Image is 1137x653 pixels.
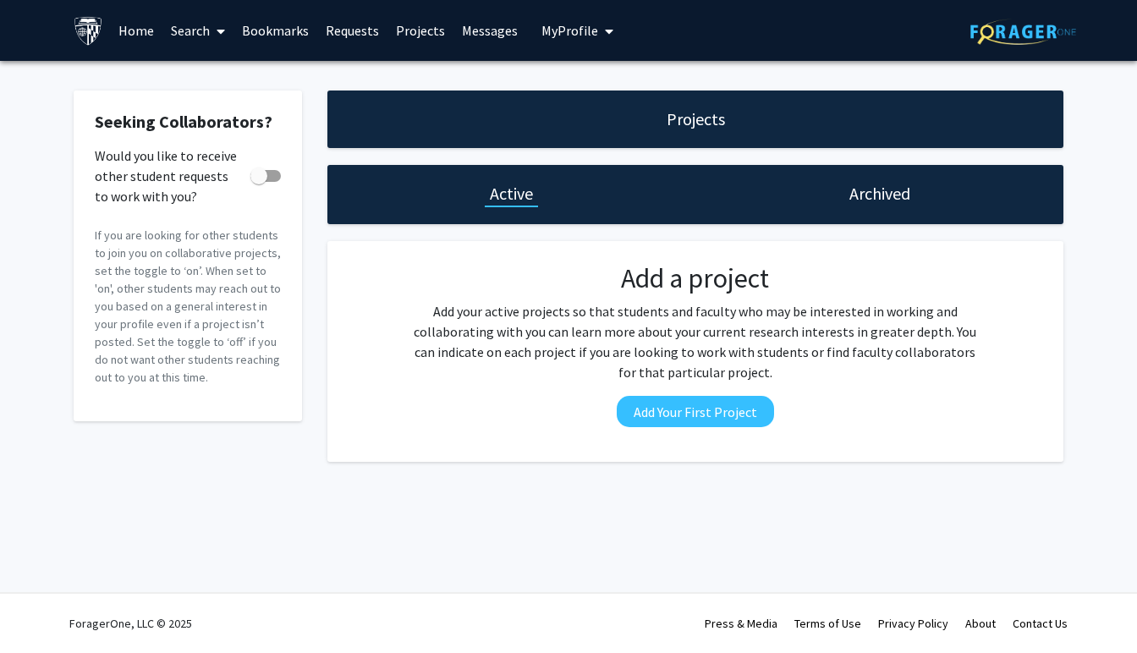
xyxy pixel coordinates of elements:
[794,616,861,631] a: Terms of Use
[95,112,281,132] h2: Seeking Collaborators?
[95,227,281,387] p: If you are looking for other students to join you on collaborative projects, set the toggle to ‘o...
[878,616,948,631] a: Privacy Policy
[74,16,103,46] img: Johns Hopkins University Logo
[849,182,910,206] h1: Archived
[317,1,387,60] a: Requests
[617,396,774,427] button: Add Your First Project
[965,616,996,631] a: About
[95,145,244,206] span: Would you like to receive other student requests to work with you?
[162,1,233,60] a: Search
[705,616,777,631] a: Press & Media
[13,577,72,640] iframe: Chat
[409,262,982,294] h2: Add a project
[541,22,598,39] span: My Profile
[110,1,162,60] a: Home
[387,1,453,60] a: Projects
[1013,616,1068,631] a: Contact Us
[409,301,982,382] p: Add your active projects so that students and faculty who may be interested in working and collab...
[490,182,533,206] h1: Active
[233,1,317,60] a: Bookmarks
[69,594,192,653] div: ForagerOne, LLC © 2025
[970,19,1076,45] img: ForagerOne Logo
[453,1,526,60] a: Messages
[667,107,725,131] h1: Projects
